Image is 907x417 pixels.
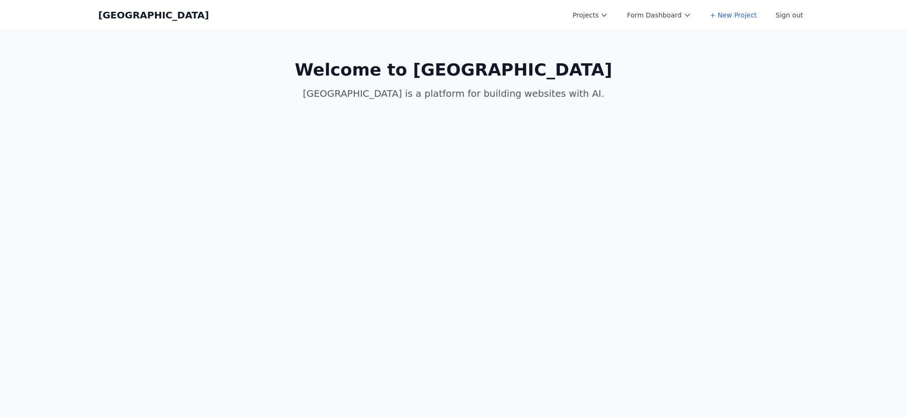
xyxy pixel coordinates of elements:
p: [GEOGRAPHIC_DATA] is a platform for building websites with AI. [272,87,635,100]
button: Form Dashboard [621,7,697,24]
a: [GEOGRAPHIC_DATA] [98,9,209,22]
button: Sign out [770,7,809,24]
h1: Welcome to [GEOGRAPHIC_DATA] [272,60,635,79]
a: + New Project [704,7,762,24]
button: Projects [567,7,614,24]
